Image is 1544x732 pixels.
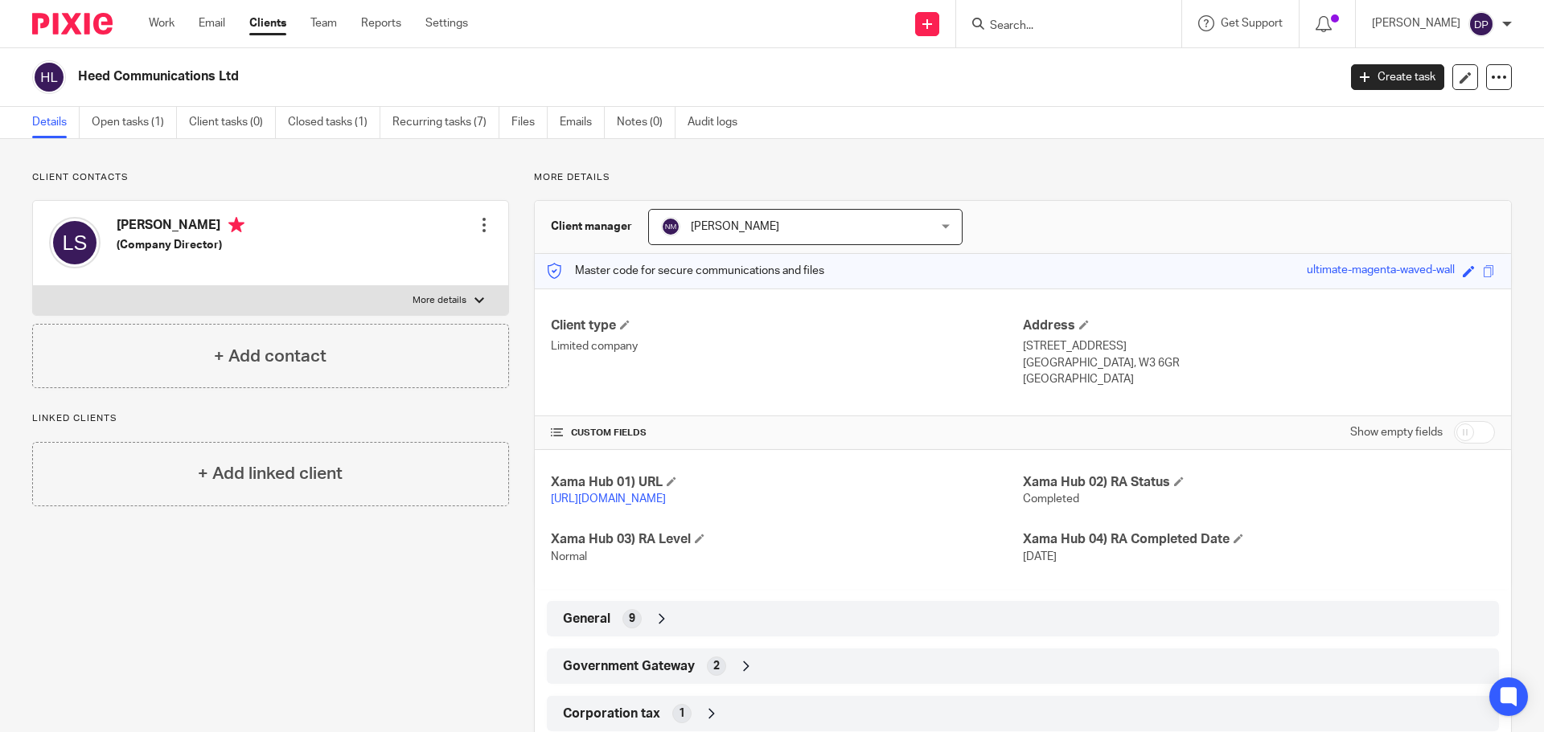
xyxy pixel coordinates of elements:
a: Work [149,15,175,31]
h4: Xama Hub 04) RA Completed Date [1023,531,1495,548]
span: 1 [679,705,685,722]
span: Get Support [1221,18,1283,29]
span: Government Gateway [563,658,695,675]
h4: + Add linked client [198,461,343,486]
div: ultimate-magenta-waved-wall [1307,262,1455,280]
h4: Client type [551,317,1023,334]
h3: Client manager [551,219,632,235]
h4: Xama Hub 03) RA Level [551,531,1023,548]
span: 2 [713,658,720,674]
a: Recurring tasks (7) [392,107,499,138]
span: Normal [551,551,587,562]
h4: + Add contact [214,344,326,369]
a: Email [199,15,225,31]
p: More details [413,294,466,307]
p: More details [534,171,1512,184]
a: Create task [1351,64,1444,90]
p: [GEOGRAPHIC_DATA] [1023,371,1495,387]
span: [PERSON_NAME] [691,221,779,232]
span: General [563,611,610,628]
img: svg%3E [49,217,101,268]
a: Settings [425,15,468,31]
p: Client contacts [32,171,509,184]
h4: Address [1023,317,1495,334]
a: Reports [361,15,401,31]
h4: Xama Hub 02) RA Status [1023,474,1495,491]
a: Clients [249,15,286,31]
h4: CUSTOM FIELDS [551,427,1023,440]
a: Emails [560,107,605,138]
label: Show empty fields [1350,424,1443,440]
span: 9 [629,611,635,627]
a: Details [32,107,80,138]
h2: Heed Communications Ltd [78,68,1077,85]
a: [URL][DOMAIN_NAME] [551,493,666,505]
i: Primary [228,217,244,233]
p: Master code for secure communications and files [547,263,824,279]
p: [GEOGRAPHIC_DATA], W3 6GR [1023,355,1495,371]
img: svg%3E [32,60,66,94]
h5: (Company Director) [117,237,244,253]
p: Linked clients [32,412,509,425]
span: [DATE] [1023,551,1057,562]
a: Client tasks (0) [189,107,276,138]
a: Files [511,107,548,138]
h4: [PERSON_NAME] [117,217,244,237]
p: Limited company [551,338,1023,354]
input: Search [988,19,1133,34]
a: Closed tasks (1) [288,107,380,138]
img: svg%3E [661,217,680,236]
a: Team [310,15,337,31]
span: Completed [1023,493,1079,505]
p: [PERSON_NAME] [1372,15,1460,31]
img: Pixie [32,13,113,35]
span: Corporation tax [563,705,660,722]
a: Notes (0) [617,107,675,138]
a: Open tasks (1) [92,107,177,138]
a: Audit logs [688,107,749,138]
h4: Xama Hub 01) URL [551,474,1023,491]
p: [STREET_ADDRESS] [1023,338,1495,354]
img: svg%3E [1468,11,1494,37]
